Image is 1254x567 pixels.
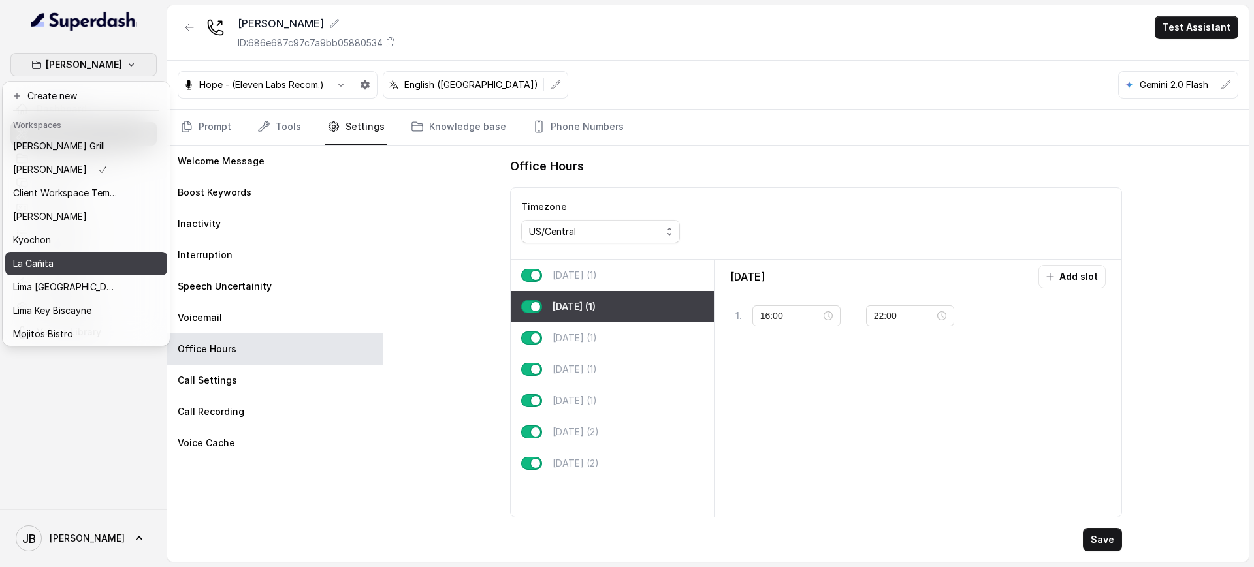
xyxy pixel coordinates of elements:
div: [PERSON_NAME] [3,82,170,346]
p: [PERSON_NAME] Grill [13,138,105,154]
button: [PERSON_NAME] [10,53,157,76]
p: [PERSON_NAME] [13,162,87,177]
header: Workspaces [5,114,167,134]
p: La Cañita [13,256,54,271]
p: Kyochon [13,232,51,248]
p: [PERSON_NAME] [46,57,122,72]
p: Lima [GEOGRAPHIC_DATA] [13,279,118,295]
p: Lima Key Biscayne [13,303,91,318]
p: Mojitos Bistro [13,326,73,342]
p: [PERSON_NAME] [13,209,87,224]
button: Create new [5,84,167,108]
p: Client Workspace Template [13,185,118,201]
